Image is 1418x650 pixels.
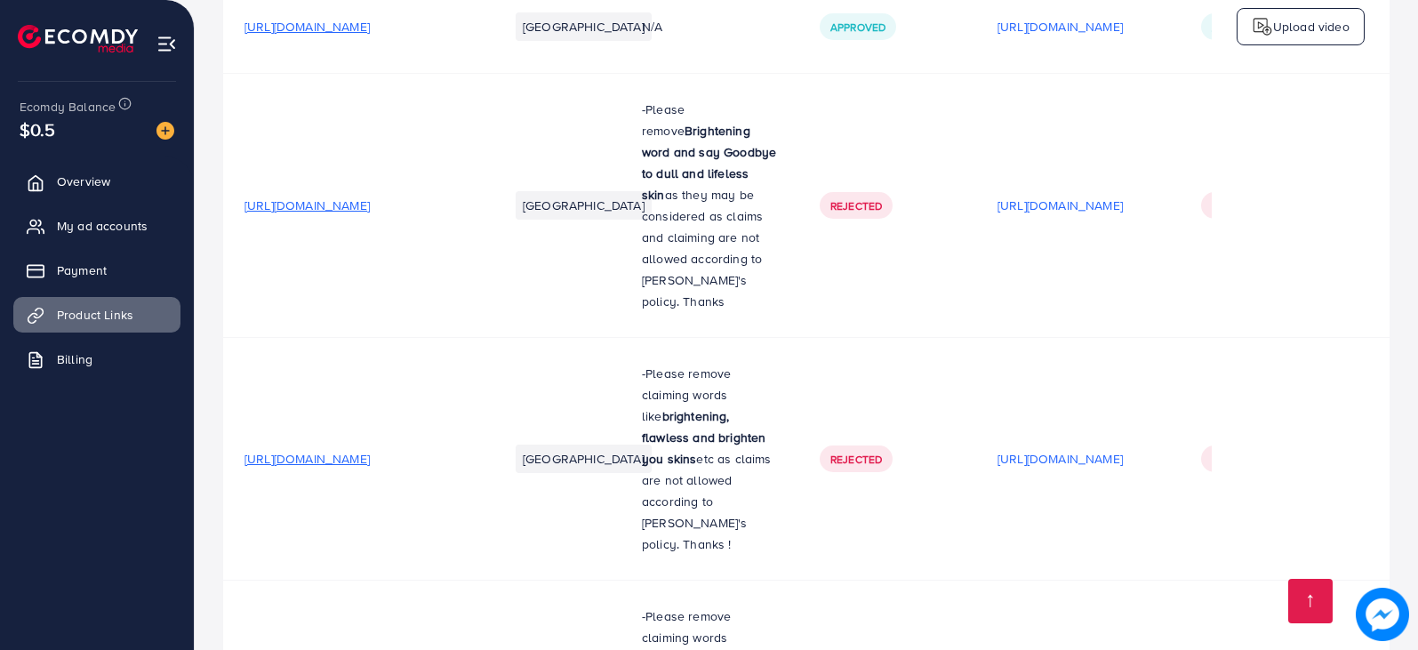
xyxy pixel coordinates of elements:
[997,195,1123,216] p: [URL][DOMAIN_NAME]
[57,350,92,368] span: Billing
[13,297,180,333] a: Product Links
[830,198,882,213] span: Rejected
[997,16,1123,37] p: [URL][DOMAIN_NAME]
[20,116,56,142] span: $0.5
[830,452,882,467] span: Rejected
[244,450,370,468] span: [URL][DOMAIN_NAME]
[18,25,138,52] img: logo
[1356,588,1409,641] img: image
[13,253,180,288] a: Payment
[244,197,370,214] span: [URL][DOMAIN_NAME]
[57,173,110,190] span: Overview
[516,12,652,41] li: [GEOGRAPHIC_DATA]
[20,98,116,116] span: Ecomdy Balance
[642,407,765,468] strong: brightening, flawless and brighten you skins
[642,18,662,36] span: N/A
[516,191,652,220] li: [GEOGRAPHIC_DATA]
[1273,16,1350,37] p: Upload video
[57,217,148,235] span: My ad accounts
[13,208,180,244] a: My ad accounts
[156,122,174,140] img: image
[13,341,180,377] a: Billing
[1252,16,1273,37] img: logo
[57,261,107,279] span: Payment
[13,164,180,199] a: Overview
[642,99,777,312] p: -Please remove as they may be considered as claims and claiming are not allowed according to [PER...
[516,445,652,473] li: [GEOGRAPHIC_DATA]
[57,306,133,324] span: Product Links
[830,20,885,35] span: Approved
[244,18,370,36] span: [URL][DOMAIN_NAME]
[156,34,177,54] img: menu
[642,122,776,204] strong: Brightening word and say Goodbye to dull and lifeless skin
[642,363,777,555] p: -Please remove claiming words like etc as claims are not allowed according to [PERSON_NAME]'s pol...
[997,448,1123,469] p: [URL][DOMAIN_NAME]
